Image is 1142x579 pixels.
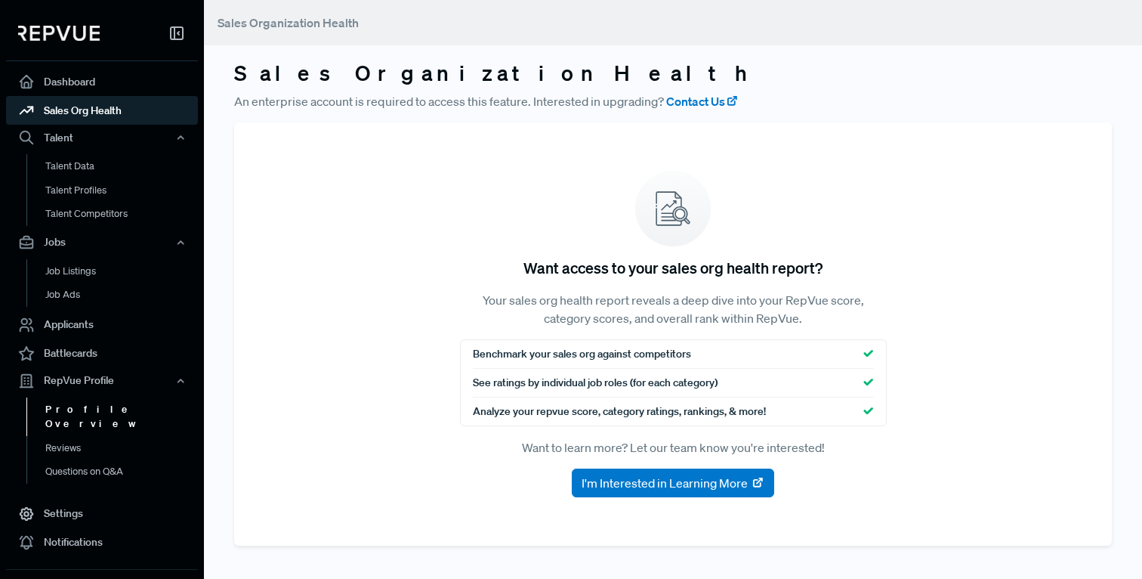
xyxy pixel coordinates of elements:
[18,26,100,41] img: RepVue
[26,202,218,226] a: Talent Competitors
[523,259,823,277] h5: Want access to your sales org health report?
[460,291,887,327] p: Your sales org health report reveals a deep dive into your RepVue score, category scores, and ove...
[6,528,198,557] a: Notifications
[26,154,218,178] a: Talent Data
[6,339,198,368] a: Battlecards
[666,92,739,110] a: Contact Us
[460,438,887,457] p: Want to learn more? Let our team know you're interested!
[582,474,748,492] span: I'm Interested in Learning More
[6,368,198,394] button: RepVue Profile
[26,460,218,484] a: Questions on Q&A
[6,125,198,150] button: Talent
[473,404,766,420] span: Analyze your repvue score, category ratings, rankings, & more!
[234,92,1112,110] p: An enterprise account is required to access this feature. Interested in upgrading?
[6,311,198,339] a: Applicants
[26,398,218,436] a: Profile Overview
[26,436,218,460] a: Reviews
[218,15,359,30] span: Sales Organization Health
[6,230,198,255] button: Jobs
[6,96,198,125] a: Sales Org Health
[234,60,1112,86] h3: Sales Organization Health
[473,346,691,362] span: Benchmark your sales org against competitors
[6,500,198,528] a: Settings
[6,67,198,96] a: Dashboard
[26,259,218,283] a: Job Listings
[473,375,718,391] span: See ratings by individual job roles (for each category)
[572,469,774,497] button: I'm Interested in Learning More
[26,178,218,203] a: Talent Profiles
[26,283,218,307] a: Job Ads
